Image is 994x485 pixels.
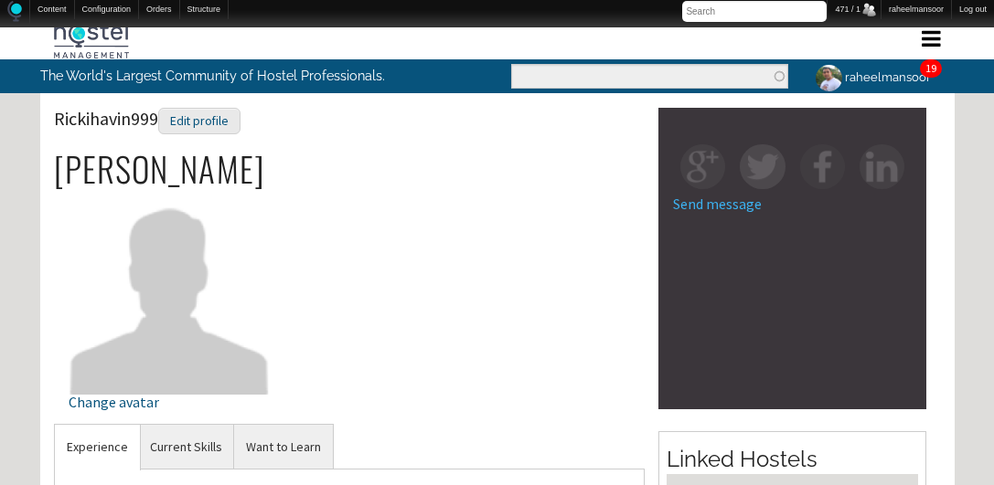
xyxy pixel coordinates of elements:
a: Current Skills [138,425,234,469]
img: Hostel Management Home [54,22,129,58]
img: Home [7,1,22,22]
a: Change avatar [69,282,271,409]
div: Edit profile [158,108,240,134]
span: Rickihavin999 [54,107,240,130]
a: Experience [55,425,140,469]
input: Enter the terms you wish to search for. [511,64,788,89]
img: gp-square.png [680,144,725,189]
input: Search [682,1,827,22]
img: Rickihavin999's picture [69,192,271,394]
a: Want to Learn [234,425,333,469]
img: fb-square.png [800,144,845,189]
a: 19 [925,61,936,75]
a: raheelmansoor [802,59,942,95]
h2: Linked Hostels [667,444,918,475]
a: Edit profile [158,107,240,130]
img: raheelmansoor's picture [813,62,845,94]
h2: [PERSON_NAME] [54,150,646,188]
p: The World's Largest Community of Hostel Professionals. [40,59,422,92]
img: in-square.png [860,144,904,189]
a: Send message [673,195,762,213]
div: Change avatar [69,395,271,409]
img: tw-square.png [740,144,785,189]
